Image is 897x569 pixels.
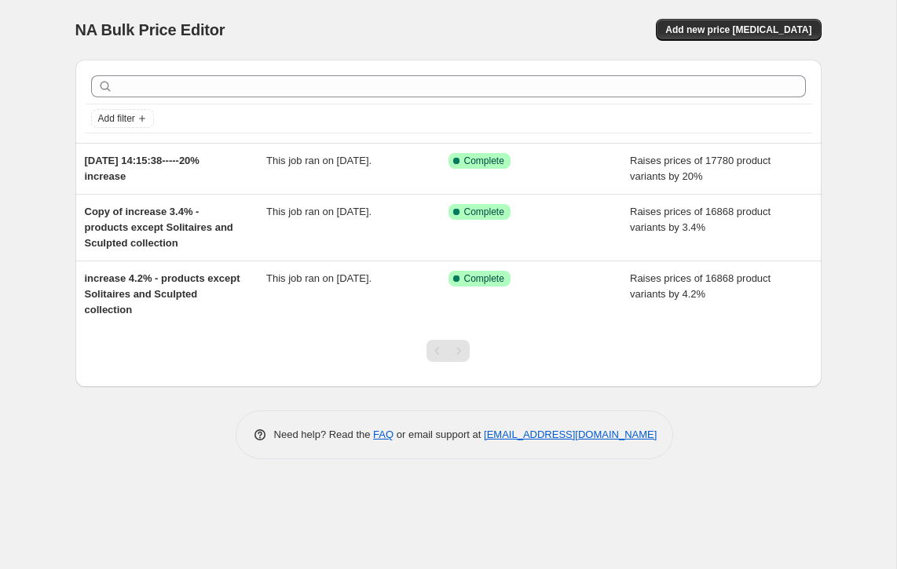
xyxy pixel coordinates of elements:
[98,112,135,125] span: Add filter
[85,272,240,316] span: increase 4.2% - products except Solitaires and Sculpted collection
[656,19,821,41] button: Add new price [MEDICAL_DATA]
[394,429,484,440] span: or email support at
[464,155,504,167] span: Complete
[464,206,504,218] span: Complete
[266,206,372,217] span: This job ran on [DATE].
[630,206,771,233] span: Raises prices of 16868 product variants by 3.4%
[75,21,225,38] span: NA Bulk Price Editor
[427,340,470,362] nav: Pagination
[373,429,394,440] a: FAQ
[464,272,504,285] span: Complete
[91,109,154,128] button: Add filter
[266,155,372,166] span: This job ran on [DATE].
[85,155,200,182] span: [DATE] 14:15:38-----20% increase
[665,24,811,36] span: Add new price [MEDICAL_DATA]
[484,429,657,440] a: [EMAIL_ADDRESS][DOMAIN_NAME]
[630,272,771,300] span: Raises prices of 16868 product variants by 4.2%
[274,429,374,440] span: Need help? Read the
[85,206,233,249] span: Copy of increase 3.4% - products except Solitaires and Sculpted collection
[630,155,771,182] span: Raises prices of 17780 product variants by 20%
[266,272,372,284] span: This job ran on [DATE].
